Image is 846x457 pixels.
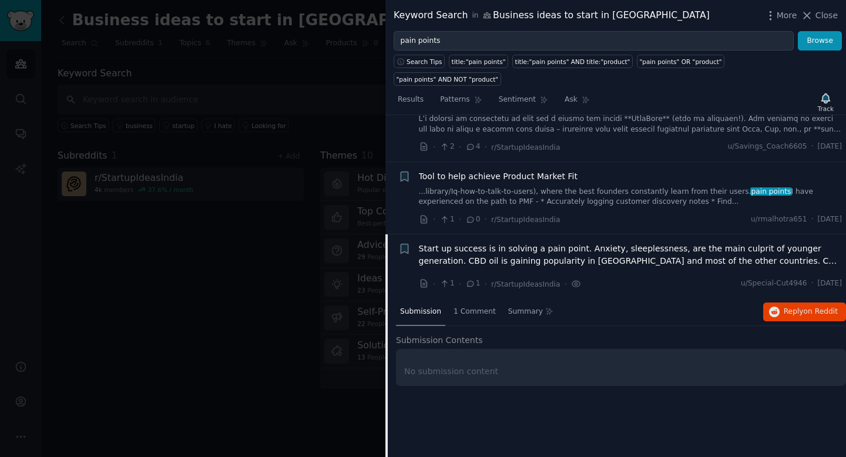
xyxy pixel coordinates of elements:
[419,170,578,183] a: Tool to help achieve Product Market Fit
[394,55,445,68] button: Search Tips
[459,213,461,226] span: ·
[440,95,469,105] span: Patterns
[751,214,807,225] span: u/rmalhotra651
[465,142,480,152] span: 4
[811,278,814,289] span: ·
[515,58,630,66] div: title:"pain points" AND title:"product"
[449,55,508,68] a: title:"pain points"
[801,9,838,22] button: Close
[433,141,435,153] span: ·
[764,9,797,22] button: More
[508,307,543,317] span: Summary
[750,187,792,196] span: pain points
[491,143,560,152] span: r/StartupIdeasIndia
[404,365,838,378] div: No submission content
[763,303,846,321] button: Replyon Reddit
[472,11,478,21] span: in
[499,95,536,105] span: Sentiment
[452,58,506,66] div: title:"pain points"
[815,9,838,22] span: Close
[419,187,842,207] a: ...library/Iq-how-to-talk-to-users), where the best founders constantly learn from their users.pa...
[728,142,807,152] span: u/Savings_Coach6605
[784,307,838,317] span: Reply
[811,142,814,152] span: ·
[397,75,499,83] div: "pain points" AND NOT "product"
[398,95,424,105] span: Results
[436,90,486,115] a: Patterns
[637,55,724,68] a: "pain points" OR "product"
[804,307,838,315] span: on Reddit
[491,280,560,288] span: r/StartupIdeasIndia
[396,334,483,347] span: Submission Contents
[439,142,454,152] span: 2
[454,307,496,317] span: 1 Comment
[433,213,435,226] span: ·
[394,8,710,23] div: Keyword Search Business ideas to start in [GEOGRAPHIC_DATA]
[433,278,435,290] span: ·
[814,90,838,115] button: Track
[564,278,566,290] span: ·
[419,114,842,135] a: L’i dolorsi am consectetu ad elit sed d eiusmo tem incidi **UtlaBore** (etdo ma aliquaen!). Adm v...
[407,58,442,66] span: Search Tips
[485,213,487,226] span: ·
[798,31,842,51] button: Browse
[394,90,428,115] a: Results
[439,214,454,225] span: 1
[741,278,807,289] span: u/Special-Cut4946
[818,142,842,152] span: [DATE]
[465,214,480,225] span: 0
[777,9,797,22] span: More
[818,105,834,113] div: Track
[512,55,633,68] a: title:"pain points" AND title:"product"
[818,214,842,225] span: [DATE]
[400,307,441,317] span: Submission
[495,90,552,115] a: Sentiment
[419,243,842,267] a: Start up success is in solving a pain point. Anxiety, sleeplessness, are the main culprit of youn...
[565,95,578,105] span: Ask
[491,216,560,224] span: r/StartupIdeasIndia
[485,141,487,153] span: ·
[394,72,501,86] a: "pain points" AND NOT "product"
[560,90,594,115] a: Ask
[485,278,487,290] span: ·
[639,58,721,66] div: "pain points" OR "product"
[818,278,842,289] span: [DATE]
[439,278,454,289] span: 1
[459,278,461,290] span: ·
[459,141,461,153] span: ·
[811,214,814,225] span: ·
[465,278,480,289] span: 1
[394,31,794,51] input: Try a keyword related to your business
